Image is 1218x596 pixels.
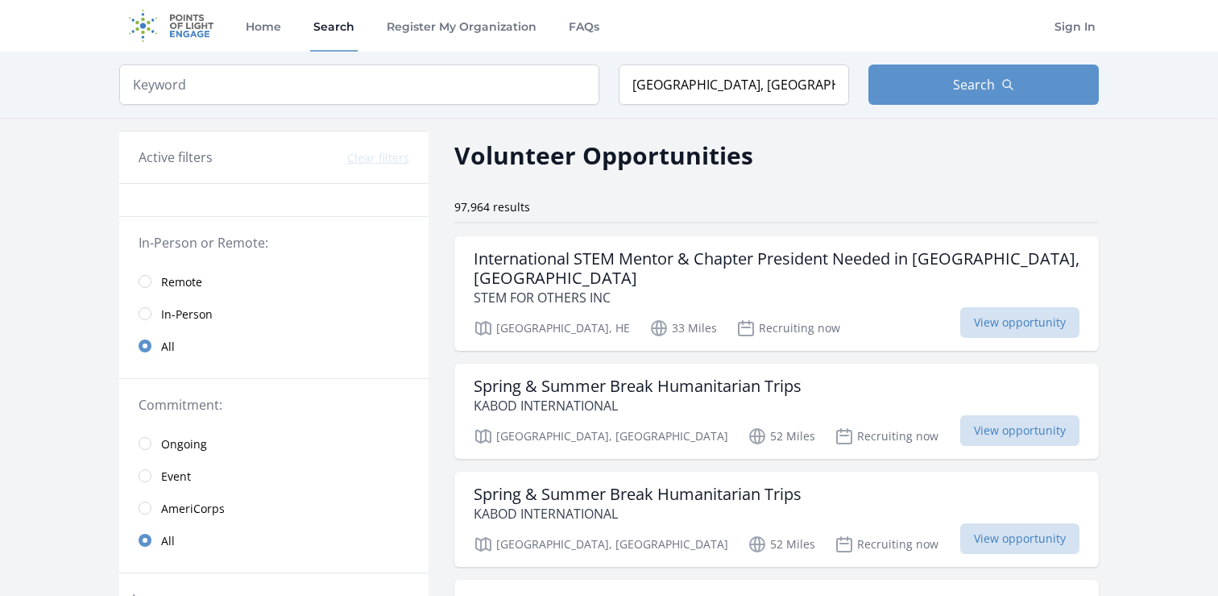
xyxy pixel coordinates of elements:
[161,436,207,452] span: Ongoing
[960,307,1079,338] span: View opportunity
[119,460,429,492] a: Event
[454,199,530,215] span: 97,964 results
[119,524,429,556] a: All
[474,377,802,396] h3: Spring & Summer Break Humanitarian Trips
[119,265,429,298] a: Remote
[161,274,202,290] span: Remote
[139,395,409,415] legend: Commitment:
[139,233,409,252] legend: In-Person or Remote:
[649,319,717,338] p: 33 Miles
[474,485,802,504] h3: Spring & Summer Break Humanitarian Trips
[960,415,1079,446] span: View opportunity
[748,427,815,446] p: 52 Miles
[868,65,1099,105] button: Search
[161,306,213,323] span: In-Person
[748,535,815,554] p: 52 Miles
[474,319,630,338] p: [GEOGRAPHIC_DATA], HE
[736,319,840,338] p: Recruiting now
[161,501,225,517] span: AmeriCorps
[474,504,802,523] p: KABOD INTERNATIONAL
[474,249,1079,288] h3: International STEM Mentor & Chapter President Needed in [GEOGRAPHIC_DATA], [GEOGRAPHIC_DATA]
[161,533,175,549] span: All
[454,137,753,173] h2: Volunteer Opportunities
[119,298,429,330] a: In-Person
[474,288,1079,307] p: STEM FOR OTHERS INC
[835,427,938,446] p: Recruiting now
[139,148,213,167] h3: Active filters
[454,236,1099,351] a: International STEM Mentor & Chapter President Needed in [GEOGRAPHIC_DATA], [GEOGRAPHIC_DATA] STEM...
[953,75,995,94] span: Search
[454,472,1099,567] a: Spring & Summer Break Humanitarian Trips KABOD INTERNATIONAL [GEOGRAPHIC_DATA], [GEOGRAPHIC_DATA]...
[119,330,429,362] a: All
[454,364,1099,459] a: Spring & Summer Break Humanitarian Trips KABOD INTERNATIONAL [GEOGRAPHIC_DATA], [GEOGRAPHIC_DATA]...
[119,427,429,460] a: Ongoing
[119,492,429,524] a: AmeriCorps
[474,427,728,446] p: [GEOGRAPHIC_DATA], [GEOGRAPHIC_DATA]
[474,396,802,415] p: KABOD INTERNATIONAL
[619,65,849,105] input: Location
[161,469,191,485] span: Event
[835,535,938,554] p: Recruiting now
[474,535,728,554] p: [GEOGRAPHIC_DATA], [GEOGRAPHIC_DATA]
[347,150,409,166] button: Clear filters
[960,523,1079,554] span: View opportunity
[119,65,599,105] input: Keyword
[161,339,175,355] span: All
